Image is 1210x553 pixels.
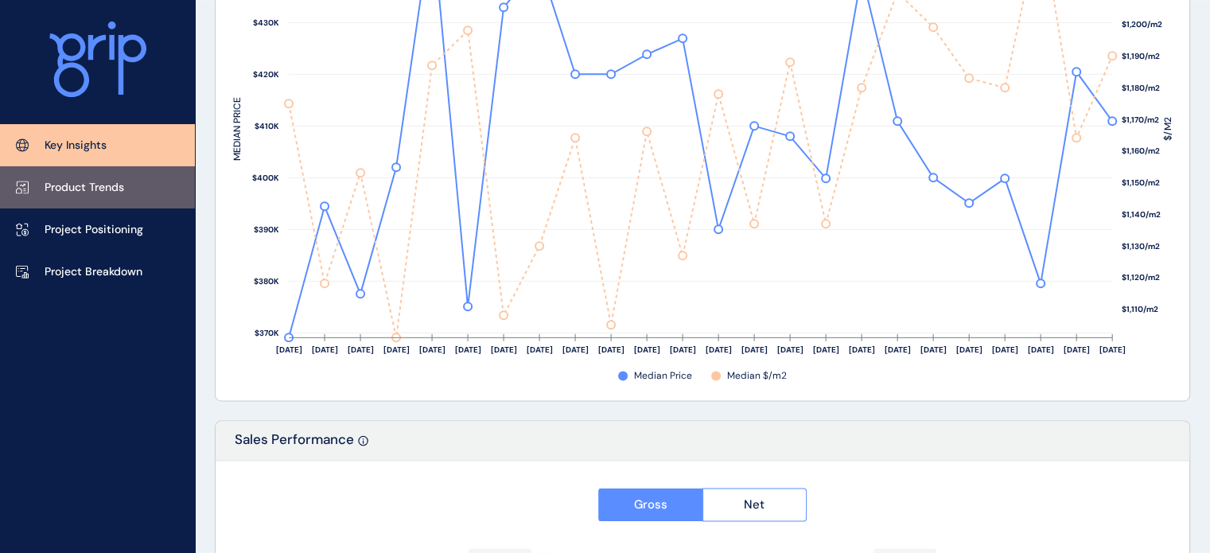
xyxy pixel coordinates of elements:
text: $1,180/m2 [1122,83,1160,93]
text: $1,150/m2 [1122,177,1160,188]
text: $1,140/m2 [1122,209,1161,220]
text: $1,160/m2 [1122,146,1160,156]
p: Project Breakdown [45,264,142,280]
p: Product Trends [45,180,124,196]
button: Gross [598,488,702,521]
text: $/M2 [1161,117,1174,141]
text: $1,120/m2 [1122,272,1160,282]
text: $1,190/m2 [1122,51,1160,61]
text: $1,170/m2 [1122,115,1159,125]
p: Key Insights [45,138,107,154]
text: $1,110/m2 [1122,304,1158,314]
span: Median $/m2 [727,369,787,383]
span: Gross [634,497,667,512]
text: $1,130/m2 [1122,241,1160,251]
span: Median Price [634,369,692,383]
button: Net [702,488,807,521]
text: $1,200/m2 [1122,19,1162,29]
span: Net [744,497,765,512]
p: Project Positioning [45,222,143,238]
p: Sales Performance [235,430,354,460]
